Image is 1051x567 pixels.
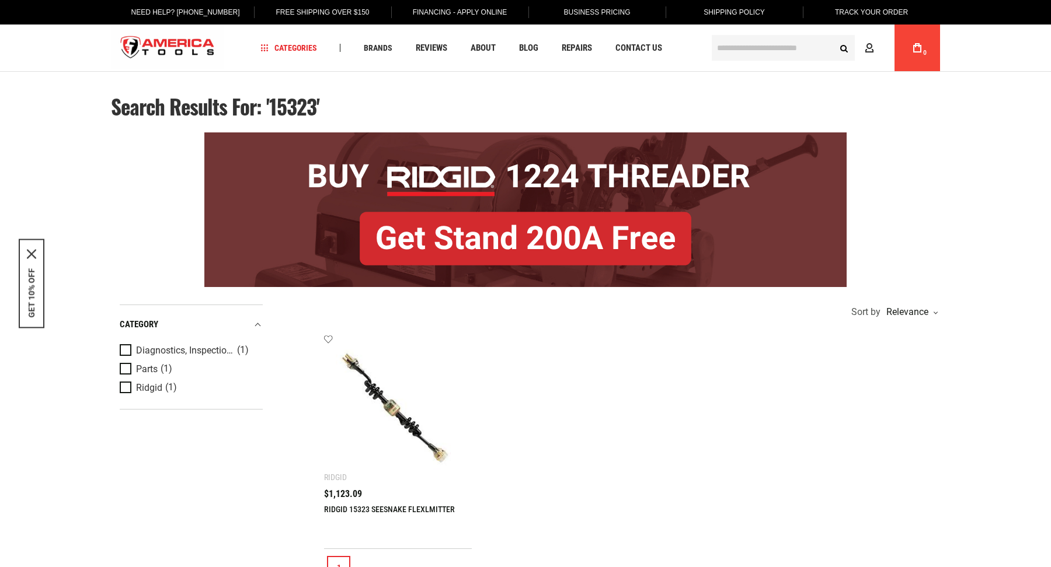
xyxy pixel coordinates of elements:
a: Parts (1) [120,363,260,376]
a: store logo [111,26,224,70]
img: BOGO: Buy RIDGID® 1224 Threader, Get Stand 200A Free! [204,132,847,287]
div: category [120,317,263,332]
a: 0 [906,24,928,71]
button: Search [833,37,855,59]
span: Sort by [851,307,881,317]
span: Repairs [562,44,592,52]
span: (1) [237,345,249,355]
svg: close icon [27,250,36,259]
span: Ridgid [136,383,162,393]
a: Categories [256,40,322,56]
button: Close [27,250,36,259]
a: Blog [514,40,544,56]
span: Parts [136,364,158,374]
div: Relevance [883,307,937,317]
span: Diagnostics, Inspection & Locating [136,345,234,356]
iframe: LiveChat chat widget [887,530,1051,567]
span: (1) [165,383,177,393]
div: Ridgid [324,473,347,482]
a: BOGO: Buy RIDGID® 1224 Threader, Get Stand 200A Free! [204,132,847,141]
span: Blog [519,44,538,52]
span: Contact Us [615,44,662,52]
a: Ridgid (1) [120,381,260,394]
span: Reviews [416,44,447,52]
a: Brands [359,40,398,56]
span: Search results for: '15323' [111,91,319,121]
span: (1) [161,364,172,374]
span: Categories [261,44,317,52]
img: RIDGID 15323 SEESNAKE FLEXLMITTER [336,346,460,470]
button: GET 10% OFF [27,268,36,318]
a: Reviews [410,40,453,56]
span: About [471,44,496,52]
div: Product Filters [120,304,263,409]
span: $1,123.09 [324,489,362,499]
span: 0 [923,50,927,56]
a: Repairs [556,40,597,56]
a: Diagnostics, Inspection & Locating (1) [120,344,260,357]
img: America Tools [111,26,224,70]
a: RIDGID 15323 SEESNAKE FLEXLMITTER [324,505,455,514]
a: Contact Us [610,40,667,56]
a: About [465,40,501,56]
span: Shipping Policy [704,8,765,16]
span: Brands [364,44,392,52]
